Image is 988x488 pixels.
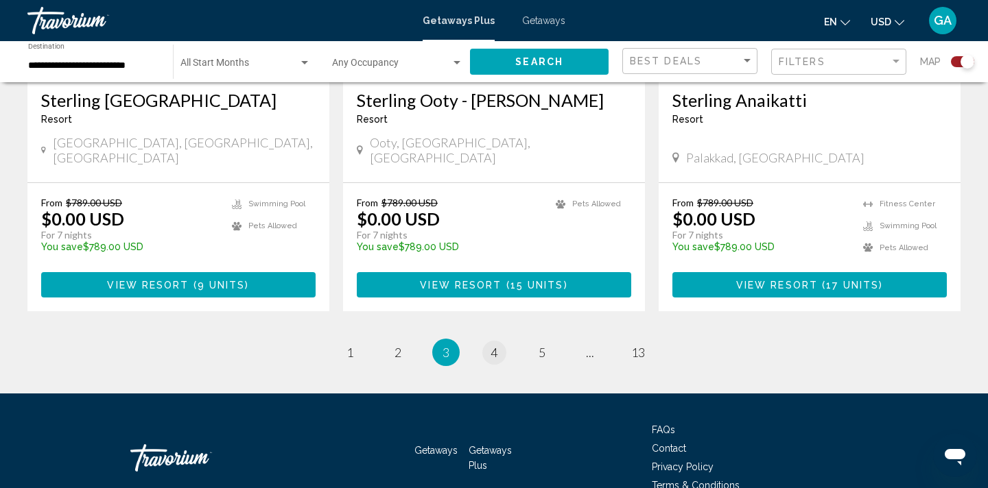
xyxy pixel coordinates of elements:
[491,345,497,360] span: 4
[41,114,72,125] span: Resort
[818,280,883,291] span: ( )
[630,56,753,67] mat-select: Sort by
[189,280,250,291] span: ( )
[826,280,879,291] span: 17 units
[27,7,409,34] a: Travorium
[357,197,378,208] span: From
[672,208,755,229] p: $0.00 USD
[66,197,122,208] span: $789.00 USD
[572,199,621,208] span: Pets Allowed
[53,135,316,165] span: [GEOGRAPHIC_DATA], [GEOGRAPHIC_DATA], [GEOGRAPHIC_DATA]
[41,208,124,229] p: $0.00 USD
[920,52,941,71] span: Map
[414,445,458,456] a: Getaways
[502,280,567,291] span: ( )
[652,443,686,454] a: Contact
[41,229,218,241] p: For 7 nights
[824,16,837,27] span: en
[672,90,947,110] a: Sterling Anaikatti
[934,14,952,27] span: GA
[470,49,609,74] button: Search
[652,424,675,435] a: FAQs
[27,339,961,366] ul: Pagination
[370,135,631,165] span: Ooty, [GEOGRAPHIC_DATA], [GEOGRAPHIC_DATA]
[41,197,62,208] span: From
[420,280,502,291] span: View Resort
[423,15,495,26] a: Getaways Plus
[672,114,703,125] span: Resort
[686,150,864,165] span: Palakkad, [GEOGRAPHIC_DATA]
[672,229,849,241] p: For 7 nights
[357,272,631,297] button: View Resort(15 units)
[130,437,268,478] a: Travorium
[469,445,512,471] a: Getaways Plus
[107,280,189,291] span: View Resort
[824,12,850,32] button: Change language
[357,114,388,125] span: Resort
[381,197,438,208] span: $789.00 USD
[631,345,645,360] span: 13
[925,6,961,35] button: User Menu
[357,208,440,229] p: $0.00 USD
[672,197,694,208] span: From
[198,280,246,291] span: 9 units
[539,345,545,360] span: 5
[443,345,449,360] span: 3
[771,48,906,76] button: Filter
[736,280,818,291] span: View Resort
[395,345,401,360] span: 2
[871,16,891,27] span: USD
[357,229,542,241] p: For 7 nights
[41,90,316,110] a: Sterling [GEOGRAPHIC_DATA]
[248,221,297,230] span: Pets Allowed
[880,199,935,208] span: Fitness Center
[652,461,714,472] a: Privacy Policy
[880,243,928,252] span: Pets Allowed
[672,272,947,297] button: View Resort(17 units)
[41,272,316,297] button: View Resort(9 units)
[510,280,564,291] span: 15 units
[248,199,305,208] span: Swimming Pool
[357,90,631,110] a: Sterling Ooty - [PERSON_NAME]
[672,241,714,252] span: You save
[357,241,542,252] p: $789.00 USD
[522,15,565,26] a: Getaways
[586,345,594,360] span: ...
[630,56,702,66] span: Best Deals
[41,241,218,252] p: $789.00 USD
[41,241,83,252] span: You save
[672,241,849,252] p: $789.00 USD
[346,345,353,360] span: 1
[933,433,977,477] iframe: Кнопка запуска окна обмена сообщениями
[871,12,904,32] button: Change currency
[880,221,937,230] span: Swimming Pool
[515,57,563,68] span: Search
[697,197,753,208] span: $789.00 USD
[357,241,399,252] span: You save
[779,56,825,67] span: Filters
